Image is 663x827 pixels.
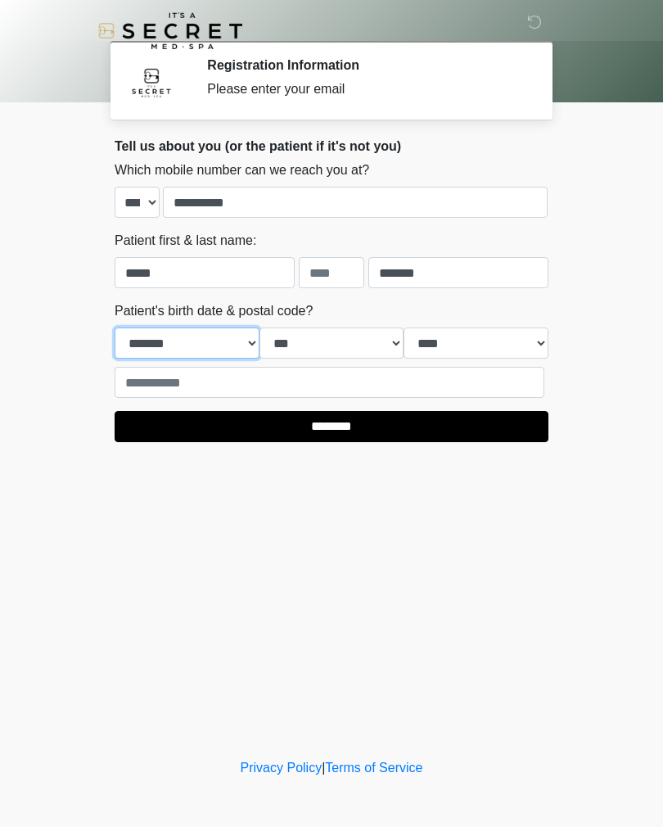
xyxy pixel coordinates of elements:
div: Please enter your email [207,79,524,99]
label: Which mobile number can we reach you at? [115,160,369,180]
h2: Tell us about you (or the patient if it's not you) [115,138,548,154]
img: It's A Secret Med Spa Logo [98,12,242,49]
label: Patient first & last name: [115,231,256,251]
h2: Registration Information [207,57,524,73]
a: Privacy Policy [241,761,322,775]
label: Patient's birth date & postal code? [115,301,313,321]
img: Agent Avatar [127,57,176,106]
a: | [322,761,325,775]
a: Terms of Service [325,761,422,775]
